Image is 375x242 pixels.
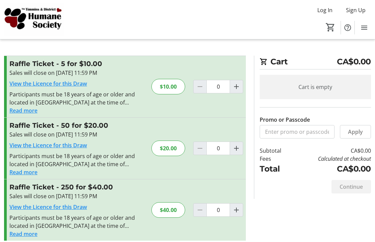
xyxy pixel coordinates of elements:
span: Log In [317,6,333,14]
span: Apply [348,128,363,136]
input: Raffle Ticket Quantity [206,203,230,217]
button: Help [341,21,354,34]
button: Read more [9,230,37,238]
div: Participants must be 18 years of age or older and located in [GEOGRAPHIC_DATA] at the time of pur... [9,152,143,168]
h3: Raffle Ticket - 50 for $20.00 [9,120,143,130]
button: Sign Up [341,5,371,16]
input: Raffle Ticket Quantity [206,80,230,93]
div: Sales will close on [DATE] 11:59 PM [9,130,143,139]
input: Enter promo or passcode [260,125,335,139]
td: Total [260,163,292,175]
button: Read more [9,168,37,176]
div: $20.00 [151,141,185,156]
td: CA$0.00 [292,163,371,175]
div: Cart is empty [260,75,371,99]
a: View the Licence for this Draw [9,80,87,87]
button: Increment by one [230,204,243,216]
div: $10.00 [151,79,185,94]
button: Log In [312,5,338,16]
button: Cart [324,21,337,33]
button: Apply [340,125,371,139]
a: View the Licence for this Draw [9,142,87,149]
td: CA$0.00 [292,147,371,155]
div: $40.00 [151,202,185,218]
div: Participants must be 18 years of age or older and located in [GEOGRAPHIC_DATA] at the time of pur... [9,214,143,230]
h3: Raffle Ticket - 250 for $40.00 [9,182,143,192]
div: Sales will close on [DATE] 11:59 PM [9,192,143,200]
td: Subtotal [260,147,292,155]
h3: Raffle Ticket - 5 for $10.00 [9,59,143,69]
button: Increment by one [230,142,243,155]
h2: Cart [260,56,371,69]
img: Timmins and District Humane Society's Logo [4,3,64,36]
td: Fees [260,155,292,163]
button: Read more [9,107,37,115]
a: View the Licence for this Draw [9,203,87,211]
label: Promo or Passcode [260,116,310,124]
button: Increment by one [230,80,243,93]
div: Sales will close on [DATE] 11:59 PM [9,69,143,77]
span: CA$0.00 [337,56,371,68]
button: Menu [357,21,371,34]
input: Raffle Ticket Quantity [206,142,230,155]
div: Participants must be 18 years of age or older and located in [GEOGRAPHIC_DATA] at the time of pur... [9,90,143,107]
td: Calculated at checkout [292,155,371,163]
span: Sign Up [346,6,366,14]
